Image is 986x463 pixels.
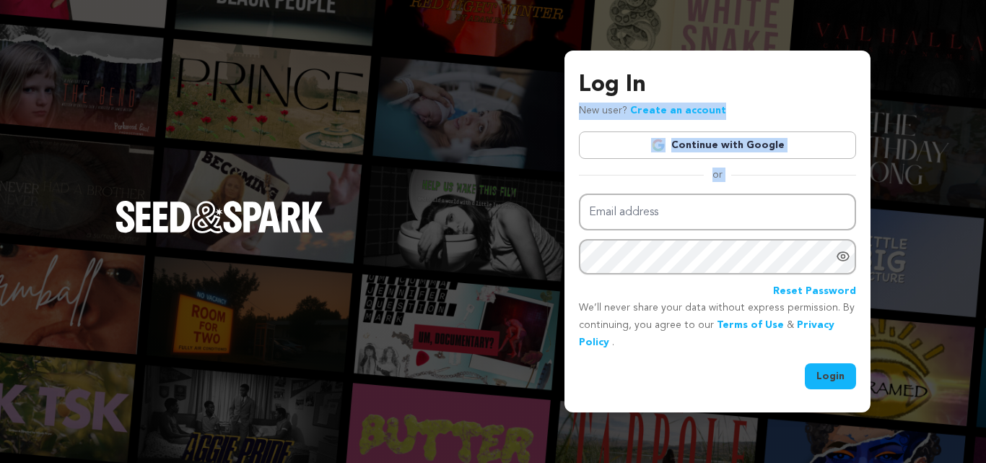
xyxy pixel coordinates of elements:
a: Create an account [630,105,726,116]
a: Seed&Spark Homepage [115,201,323,261]
a: Privacy Policy [579,320,834,347]
a: Reset Password [773,283,856,300]
a: Show password as plain text. Warning: this will display your password on the screen. [836,249,850,264]
img: Google logo [651,138,666,152]
h3: Log In [579,68,856,103]
a: Terms of Use [717,320,784,330]
a: Continue with Google [579,131,856,159]
input: Email address [579,194,856,230]
span: or [704,168,731,182]
p: We’ll never share your data without express permission. By continuing, you agree to our & . [579,300,856,351]
img: Seed&Spark Logo [115,201,323,233]
p: New user? [579,103,726,120]
button: Login [805,363,856,389]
